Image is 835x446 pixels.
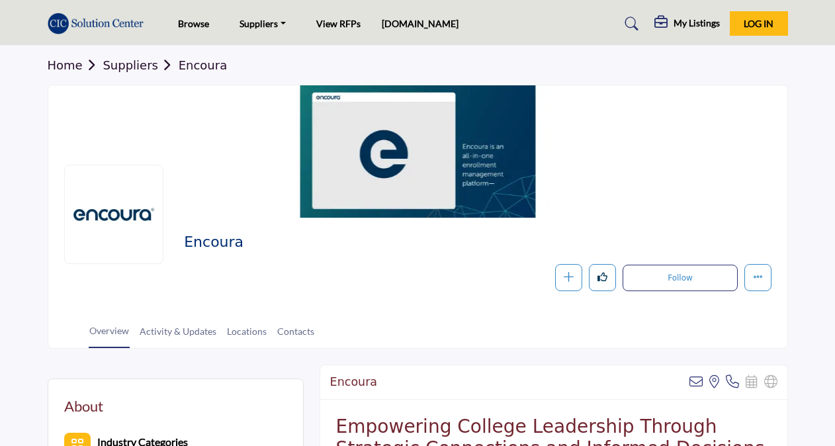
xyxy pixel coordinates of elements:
[654,16,720,32] div: My Listings
[623,265,737,291] button: Follow
[48,13,151,34] img: site Logo
[48,58,103,72] a: Home
[589,264,616,291] button: Like
[184,234,548,251] h2: Encoura
[744,264,771,291] button: More details
[89,324,130,348] a: Overview
[230,15,295,33] a: Suppliers
[226,324,267,347] a: Locations
[316,18,361,29] a: View RFPs
[179,58,228,72] a: Encoura
[64,395,103,417] h2: About
[730,11,788,36] button: Log In
[612,13,647,34] a: Search
[277,324,315,347] a: Contacts
[674,17,720,29] h5: My Listings
[744,18,773,29] span: Log In
[139,324,217,347] a: Activity & Updates
[103,58,178,72] a: Suppliers
[330,375,378,389] h2: Encoura
[178,18,209,29] a: Browse
[382,18,459,29] a: [DOMAIN_NAME]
